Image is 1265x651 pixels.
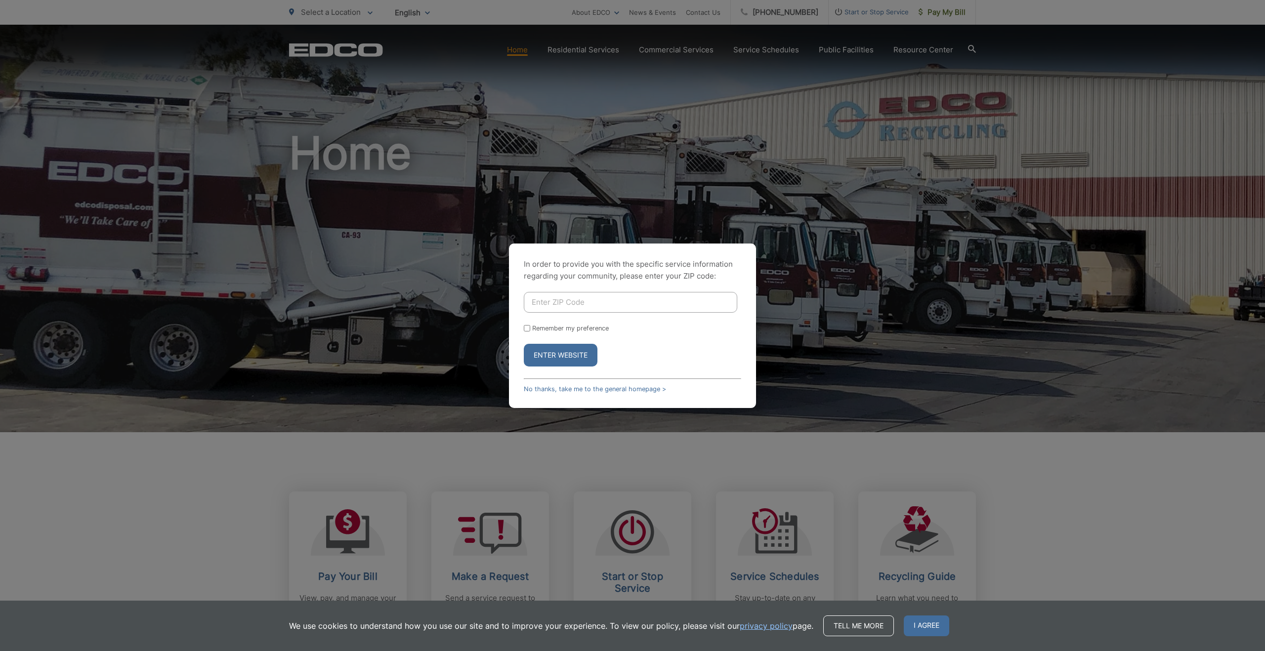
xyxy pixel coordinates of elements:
label: Remember my preference [532,325,609,332]
span: I agree [904,615,949,636]
a: No thanks, take me to the general homepage > [524,385,666,393]
a: Tell me more [823,615,894,636]
button: Enter Website [524,344,597,366]
p: In order to provide you with the specific service information regarding your community, please en... [524,258,741,282]
a: privacy policy [740,620,793,632]
input: Enter ZIP Code [524,292,737,313]
p: We use cookies to understand how you use our site and to improve your experience. To view our pol... [289,620,813,632]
